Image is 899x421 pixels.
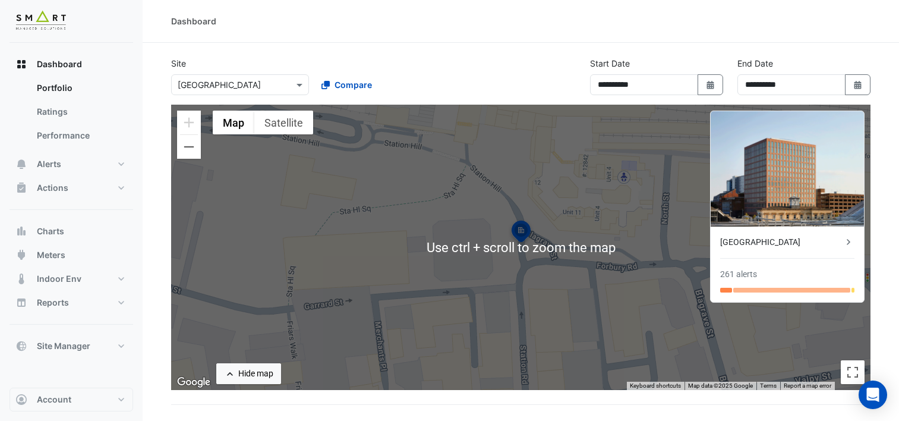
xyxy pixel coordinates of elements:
div: 261 alerts [720,268,757,281]
button: Zoom in [177,111,201,134]
div: Dashboard [10,76,133,152]
img: Company Logo [14,10,68,33]
button: Meters [10,243,133,267]
button: Account [10,388,133,411]
span: Site Manager [37,340,90,352]
label: Site [171,57,186,70]
span: Charts [37,225,64,237]
a: Ratings [27,100,133,124]
button: Indoor Env [10,267,133,291]
button: Compare [314,74,380,95]
button: Hide map [216,363,281,384]
span: Indoor Env [37,273,81,285]
span: Compare [335,78,372,91]
app-icon: Reports [15,297,27,309]
button: Toggle fullscreen view [841,360,865,384]
img: Google [174,375,213,390]
button: Charts [10,219,133,243]
fa-icon: Select Date [853,80,863,90]
a: Performance [27,124,133,147]
span: Meters [37,249,65,261]
button: Keyboard shortcuts [630,382,681,390]
app-icon: Meters [15,249,27,261]
app-icon: Actions [15,182,27,194]
app-icon: Indoor Env [15,273,27,285]
div: [GEOGRAPHIC_DATA] [720,236,843,249]
button: Show satellite imagery [254,111,313,134]
span: Alerts [37,158,61,170]
app-icon: Charts [15,225,27,237]
img: site-pin-selected.svg [508,219,534,247]
a: Open this area in Google Maps (opens a new window) [174,375,213,390]
label: End Date [737,57,773,70]
label: Start Date [590,57,630,70]
img: Thames Tower [711,111,864,227]
a: Report a map error [784,382,831,389]
app-icon: Dashboard [15,58,27,70]
span: Map data ©2025 Google [688,382,753,389]
div: Open Intercom Messenger [859,381,887,409]
button: Actions [10,176,133,200]
button: Show street map [213,111,254,134]
button: Site Manager [10,334,133,358]
app-icon: Site Manager [15,340,27,352]
button: Zoom out [177,135,201,159]
span: Dashboard [37,58,82,70]
app-icon: Alerts [15,158,27,170]
fa-icon: Select Date [705,80,716,90]
div: Dashboard [171,15,216,27]
span: Actions [37,182,68,194]
a: Terms (opens in new tab) [760,382,777,389]
button: Reports [10,291,133,315]
button: Dashboard [10,52,133,76]
button: Alerts [10,152,133,176]
div: Hide map [238,367,273,380]
span: Account [37,394,71,406]
a: Portfolio [27,76,133,100]
span: Reports [37,297,69,309]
